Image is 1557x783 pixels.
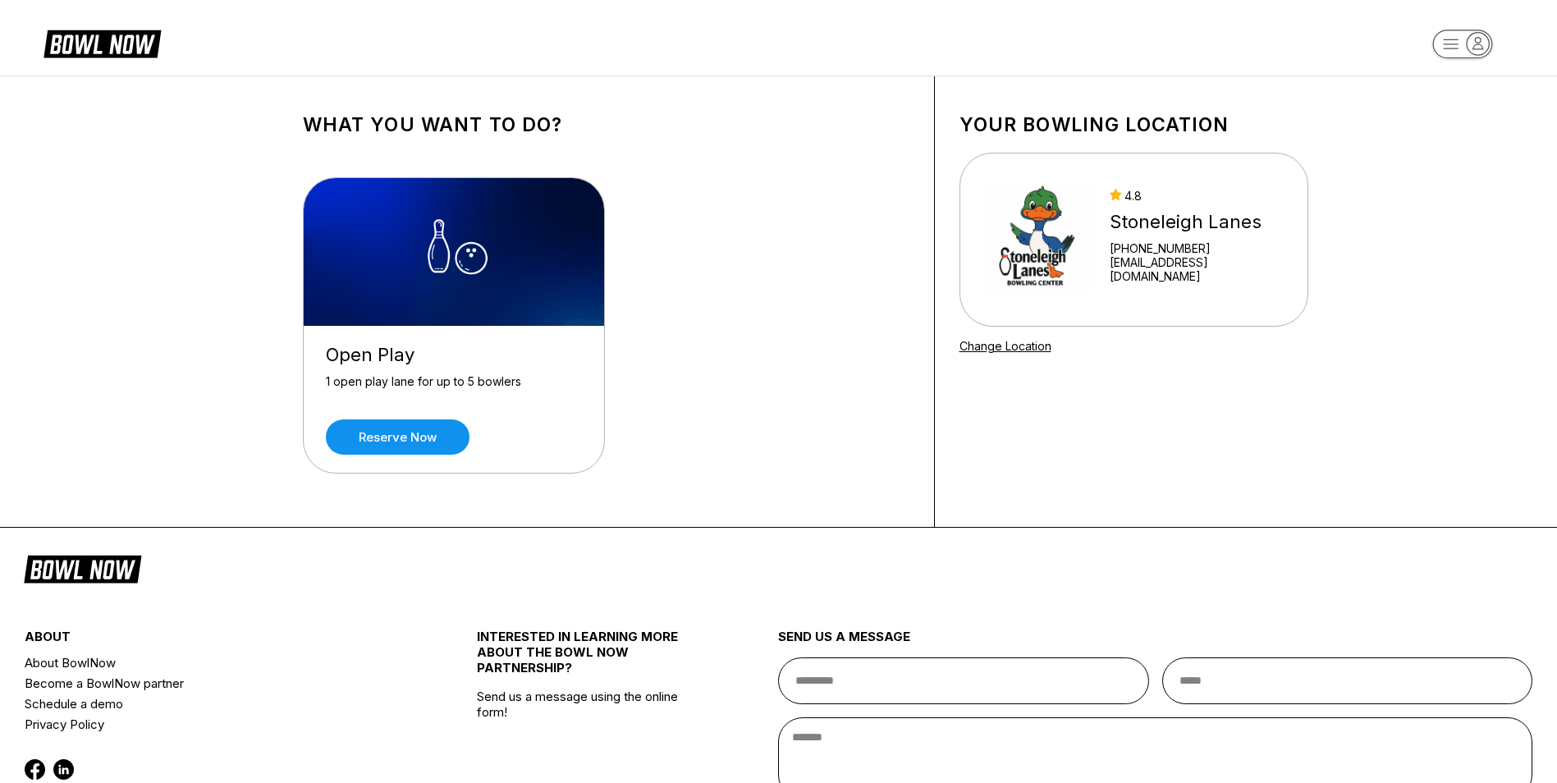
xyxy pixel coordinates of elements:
div: 4.8 [1110,189,1285,203]
a: Schedule a demo [25,694,401,714]
div: [PHONE_NUMBER] [1110,241,1285,255]
a: Become a BowlNow partner [25,673,401,694]
div: Open Play [326,344,582,366]
h1: What you want to do? [303,113,909,136]
a: Reserve now [326,419,469,455]
a: Privacy Policy [25,714,401,735]
h1: Your bowling location [959,113,1308,136]
a: [EMAIL_ADDRESS][DOMAIN_NAME] [1110,255,1285,283]
a: Change Location [959,339,1051,353]
div: send us a message [778,629,1532,657]
div: 1 open play lane for up to 5 bowlers [326,374,582,403]
div: about [25,629,401,652]
img: Open Play [304,178,606,326]
img: Stoneleigh Lanes [982,178,1096,301]
a: About BowlNow [25,652,401,673]
div: INTERESTED IN LEARNING MORE ABOUT THE BOWL NOW PARTNERSHIP? [477,629,703,689]
div: Stoneleigh Lanes [1110,211,1285,233]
